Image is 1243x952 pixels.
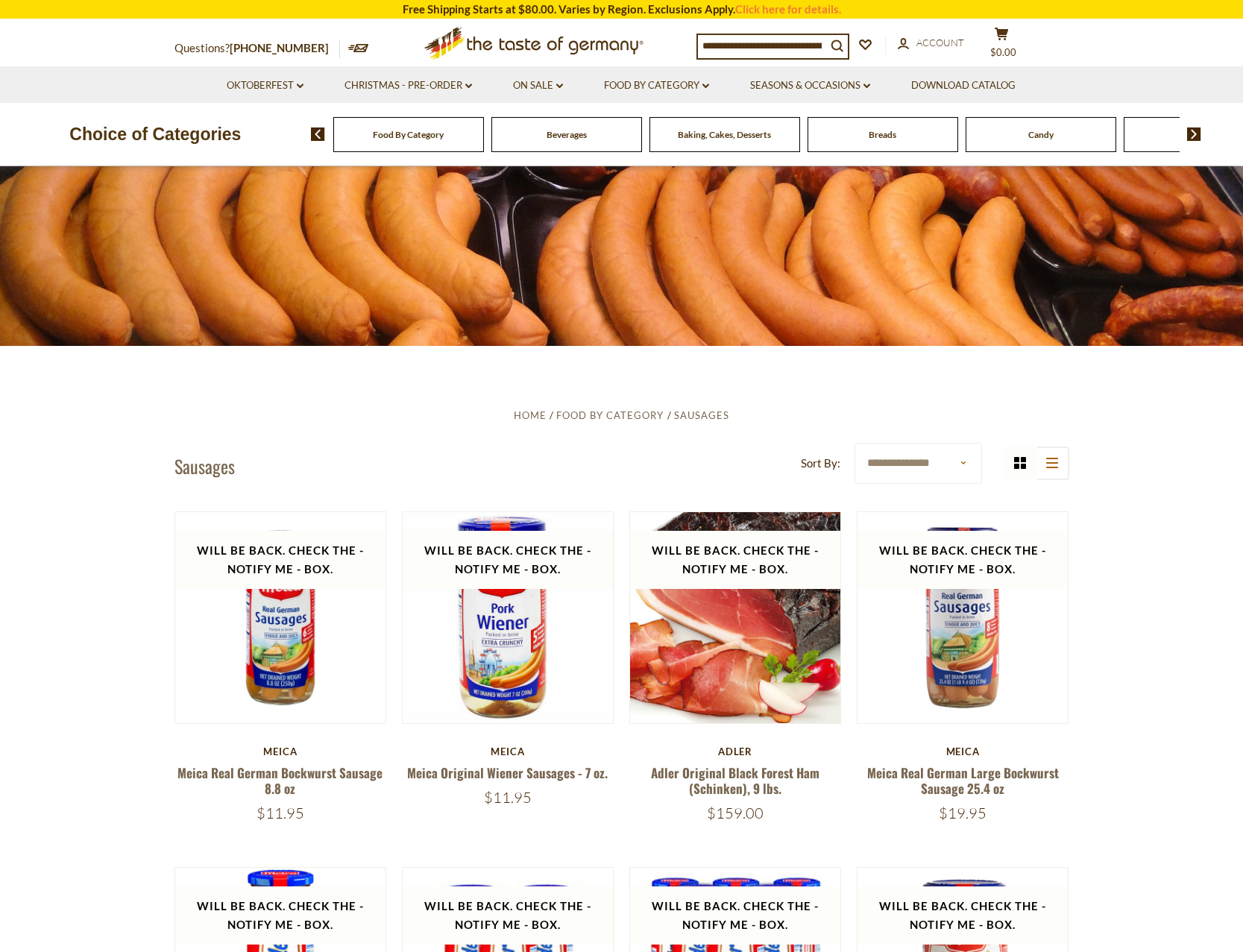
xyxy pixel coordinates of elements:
a: Beverages [547,129,587,140]
a: Food By Category [556,409,664,421]
a: Sausages [674,409,729,421]
a: Account [898,35,964,51]
a: Adler Original Black Forest Ham (Schinken), 9 lbs. [651,763,819,798]
span: $0.00 [990,46,1016,58]
a: Candy [1028,129,1054,140]
span: $19.95 [939,804,986,822]
h1: Sausages [174,455,235,477]
a: Food By Category [604,78,709,94]
button: $0.00 [980,27,1025,64]
span: $159.00 [707,804,764,822]
span: $11.95 [257,804,304,822]
a: Seasons & Occasions [750,78,870,94]
a: On Sale [513,78,563,94]
img: Meica Real German Bockwurst Sausage 8.8 oz [175,512,386,723]
a: Click here for details. [735,2,841,16]
a: Meica Real German Bockwurst Sausage 8.8 oz [177,763,383,798]
span: $11.95 [484,788,532,807]
a: Baking, Cakes, Desserts [678,129,771,140]
a: Download Catalog [911,78,1016,94]
a: Oktoberfest [227,78,303,94]
img: Meica Original Wiener Sausages - 7 oz. [403,512,614,720]
a: Food By Category [373,129,444,140]
span: Account [916,37,964,48]
div: Adler [629,745,842,757]
img: Meica Real German Large Bockwurst Sausage 25.4 oz [857,512,1069,723]
img: previous arrow [311,127,325,141]
a: [PHONE_NUMBER] [230,41,329,54]
div: Meica [174,745,387,757]
img: next arrow [1187,127,1201,141]
a: Home [514,409,547,421]
p: Questions? [174,39,340,58]
img: Adler Original Black Forest Ham (Schinken), 9 lbs. [630,512,841,723]
div: Meica [857,745,1069,757]
a: Meica Real German Large Bockwurst Sausage 25.4 oz [867,763,1059,798]
div: Meica [402,745,614,757]
a: Breads [869,129,896,140]
label: Sort By: [801,454,840,473]
a: Christmas - PRE-ORDER [344,78,472,94]
a: Meica Original Wiener Sausages - 7 oz. [407,763,608,782]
